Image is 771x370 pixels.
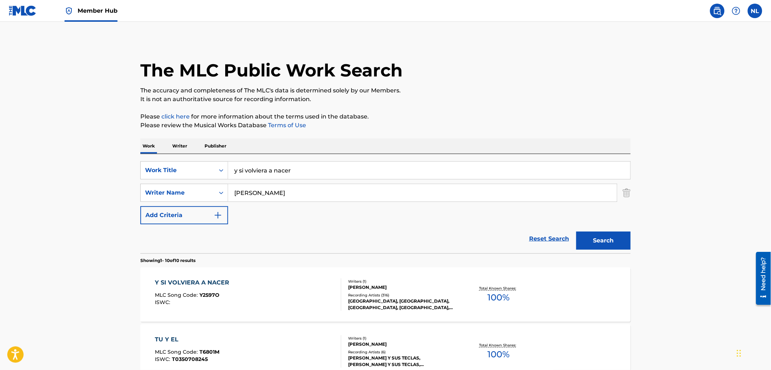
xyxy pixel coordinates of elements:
[155,335,220,344] div: TU Y EL
[267,122,306,129] a: Terms of Use
[487,291,510,304] span: 100 %
[348,292,458,298] div: Recording Artists ( 316 )
[479,342,518,348] p: Total Known Shares:
[172,356,208,362] span: T0350708245
[65,7,73,15] img: Top Rightsholder
[348,298,458,311] div: [GEOGRAPHIC_DATA], [GEOGRAPHIC_DATA], [GEOGRAPHIC_DATA], [GEOGRAPHIC_DATA], [GEOGRAPHIC_DATA]
[751,249,771,307] iframe: Resource Center
[348,349,458,355] div: Recording Artists ( 6 )
[348,341,458,348] div: [PERSON_NAME]
[200,292,220,298] span: Y2597O
[140,267,631,322] a: Y SI VOLVIERA A NACERMLC Song Code:Y2597OISWC:Writers (1)[PERSON_NAME]Recording Artists (316)[GEO...
[140,121,631,130] p: Please review the Musical Works Database
[576,232,631,250] button: Search
[713,7,722,15] img: search
[479,286,518,291] p: Total Known Shares:
[348,336,458,341] div: Writers ( 1 )
[155,349,200,355] span: MLC Song Code :
[140,112,631,121] p: Please for more information about the terms used in the database.
[623,184,631,202] img: Delete Criterion
[200,349,220,355] span: T6801M
[140,86,631,95] p: The accuracy and completeness of The MLC's data is determined solely by our Members.
[9,5,37,16] img: MLC Logo
[348,355,458,368] div: [PERSON_NAME] Y SUS TECLAS, [PERSON_NAME] Y SUS TECLAS, [PERSON_NAME], [PERSON_NAME] Y SUS TECLAS...
[525,231,573,247] a: Reset Search
[155,292,200,298] span: MLC Song Code :
[78,7,117,15] span: Member Hub
[729,4,743,18] div: Help
[710,4,725,18] a: Public Search
[140,59,403,81] h1: The MLC Public Work Search
[348,279,458,284] div: Writers ( 1 )
[155,299,172,305] span: ISWC :
[202,138,228,154] p: Publisher
[348,284,458,291] div: [PERSON_NAME]
[487,348,510,361] span: 100 %
[140,161,631,253] form: Search Form
[161,113,190,120] a: click here
[140,138,157,154] p: Work
[214,211,222,220] img: 9d2ae6d4665cec9f34b9.svg
[145,166,210,175] div: Work Title
[140,257,195,264] p: Showing 1 - 10 of 10 results
[145,188,210,197] div: Writer Name
[737,342,741,364] div: Drag
[140,206,228,224] button: Add Criteria
[170,138,189,154] p: Writer
[155,356,172,362] span: ISWC :
[748,4,762,18] div: User Menu
[155,278,233,287] div: Y SI VOLVIERA A NACER
[732,7,741,15] img: help
[735,335,771,370] iframe: Chat Widget
[140,95,631,104] p: It is not an authoritative source for recording information.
